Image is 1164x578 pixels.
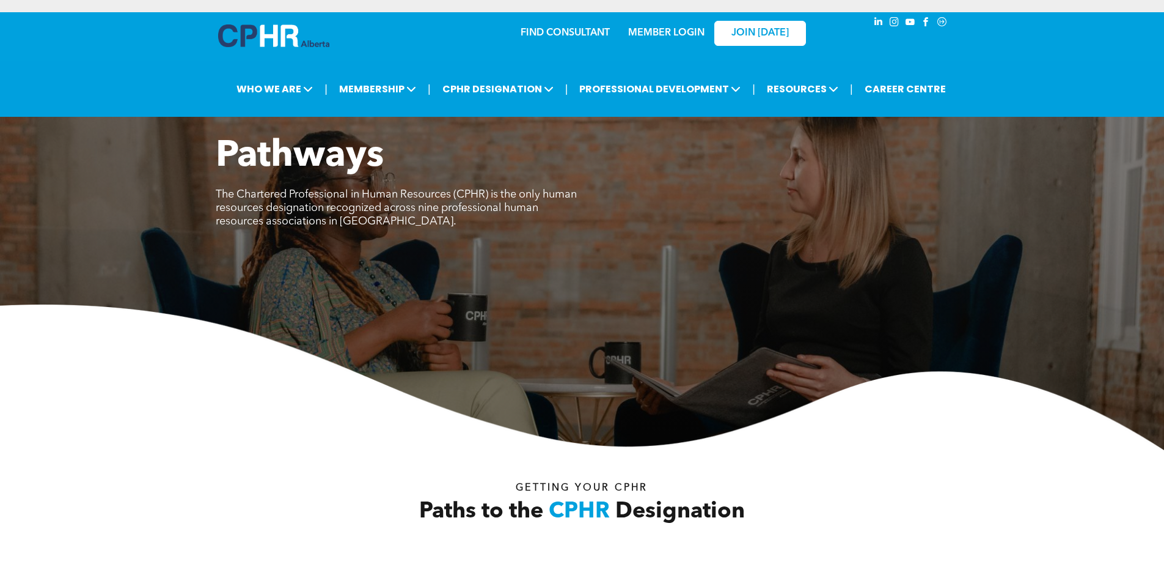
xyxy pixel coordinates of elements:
[714,21,806,46] a: JOIN [DATE]
[904,15,917,32] a: youtube
[324,76,328,102] li: |
[888,15,901,32] a: instagram
[628,28,705,38] a: MEMBER LOGIN
[615,501,745,523] span: Designation
[872,15,885,32] a: linkedin
[576,78,744,100] span: PROFESSIONAL DEVELOPMENT
[521,28,610,38] a: FIND CONSULTANT
[565,76,568,102] li: |
[216,138,384,175] span: Pathways
[216,189,577,227] span: The Chartered Professional in Human Resources (CPHR) is the only human resources designation reco...
[439,78,557,100] span: CPHR DESIGNATION
[920,15,933,32] a: facebook
[861,78,950,100] a: CAREER CENTRE
[752,76,755,102] li: |
[335,78,420,100] span: MEMBERSHIP
[233,78,317,100] span: WHO WE ARE
[731,28,789,39] span: JOIN [DATE]
[419,501,543,523] span: Paths to the
[549,501,610,523] span: CPHR
[935,15,949,32] a: Social network
[763,78,842,100] span: RESOURCES
[428,76,431,102] li: |
[850,76,853,102] li: |
[516,483,648,493] span: Getting your Cphr
[218,24,329,47] img: A blue and white logo for cp alberta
